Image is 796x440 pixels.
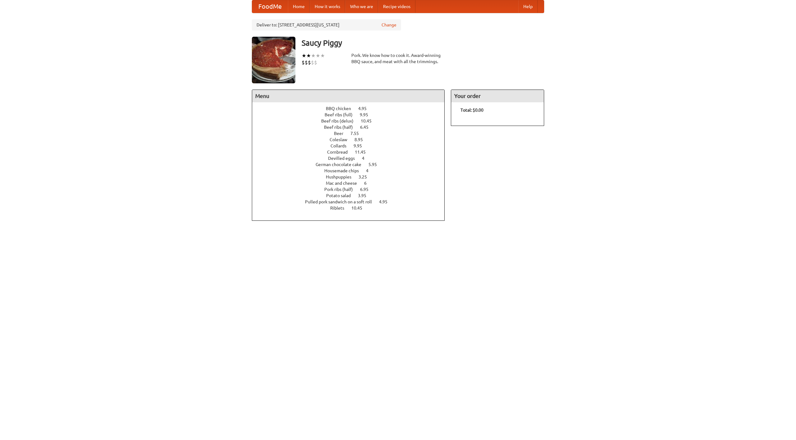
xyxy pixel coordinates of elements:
a: How it works [310,0,345,13]
a: Help [518,0,538,13]
span: Coleslaw [330,137,354,142]
li: $ [302,59,305,66]
h4: Your order [451,90,544,102]
span: Devilled eggs [328,156,361,161]
a: Who we are [345,0,378,13]
span: Housemade chips [324,168,365,173]
span: Cornbread [327,150,354,155]
img: angular.jpg [252,37,295,83]
span: 10.45 [361,118,378,123]
span: Beef ribs (delux) [321,118,360,123]
span: Hushpuppies [326,174,358,179]
b: Total: $0.00 [460,108,484,113]
span: Pork ribs (half) [324,187,359,192]
a: FoodMe [252,0,288,13]
a: Beef ribs (full) 9.95 [325,112,380,117]
li: $ [314,59,317,66]
li: ★ [306,52,311,59]
a: Beef ribs (delux) 10.45 [321,118,383,123]
li: $ [308,59,311,66]
span: Riblets [330,206,350,211]
a: Beer 7.55 [334,131,370,136]
span: 3.95 [358,193,373,198]
span: 10.45 [351,206,368,211]
a: BBQ chicken 4.95 [326,106,378,111]
span: German chocolate cake [316,162,368,167]
a: Mac and cheese 6 [326,181,378,186]
span: 4 [366,168,375,173]
span: 6.95 [360,187,375,192]
span: Beef ribs (half) [324,125,359,130]
span: 11.45 [355,150,372,155]
a: Recipe videos [378,0,415,13]
span: 9.95 [354,143,368,148]
span: 4 [362,156,371,161]
a: Pork ribs (half) 6.95 [324,187,380,192]
a: Coleslaw 8.95 [330,137,374,142]
span: Collards [331,143,353,148]
li: ★ [311,52,316,59]
li: ★ [316,52,320,59]
span: Beer [334,131,349,136]
span: 7.55 [350,131,365,136]
span: 6 [364,181,373,186]
div: Deliver to: [STREET_ADDRESS][US_STATE] [252,19,401,30]
h4: Menu [252,90,444,102]
span: 9.95 [360,112,374,117]
a: Pulled pork sandwich on a soft roll 4.95 [305,199,399,204]
span: Mac and cheese [326,181,363,186]
span: 3.25 [359,174,373,179]
a: Devilled eggs 4 [328,156,376,161]
li: ★ [320,52,325,59]
span: Pulled pork sandwich on a soft roll [305,199,378,204]
li: $ [311,59,314,66]
li: ★ [302,52,306,59]
a: German chocolate cake 5.95 [316,162,388,167]
a: Potato salad 3.95 [326,193,378,198]
span: 6.45 [360,125,375,130]
li: $ [305,59,308,66]
a: Hushpuppies 3.25 [326,174,378,179]
a: Cornbread 11.45 [327,150,377,155]
a: Change [382,22,396,28]
span: 4.95 [358,106,373,111]
a: Collards 9.95 [331,143,373,148]
span: 8.95 [354,137,369,142]
span: Beef ribs (full) [325,112,359,117]
span: BBQ chicken [326,106,357,111]
span: Potato salad [326,193,357,198]
a: Home [288,0,310,13]
span: 4.95 [379,199,394,204]
a: Riblets 10.45 [330,206,374,211]
h3: Saucy Piggy [302,37,544,49]
a: Housemade chips 4 [324,168,380,173]
a: Beef ribs (half) 6.45 [324,125,380,130]
div: Pork. We know how to cook it. Award-winning BBQ sauce, and meat with all the trimmings. [351,52,445,65]
span: 5.95 [368,162,383,167]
